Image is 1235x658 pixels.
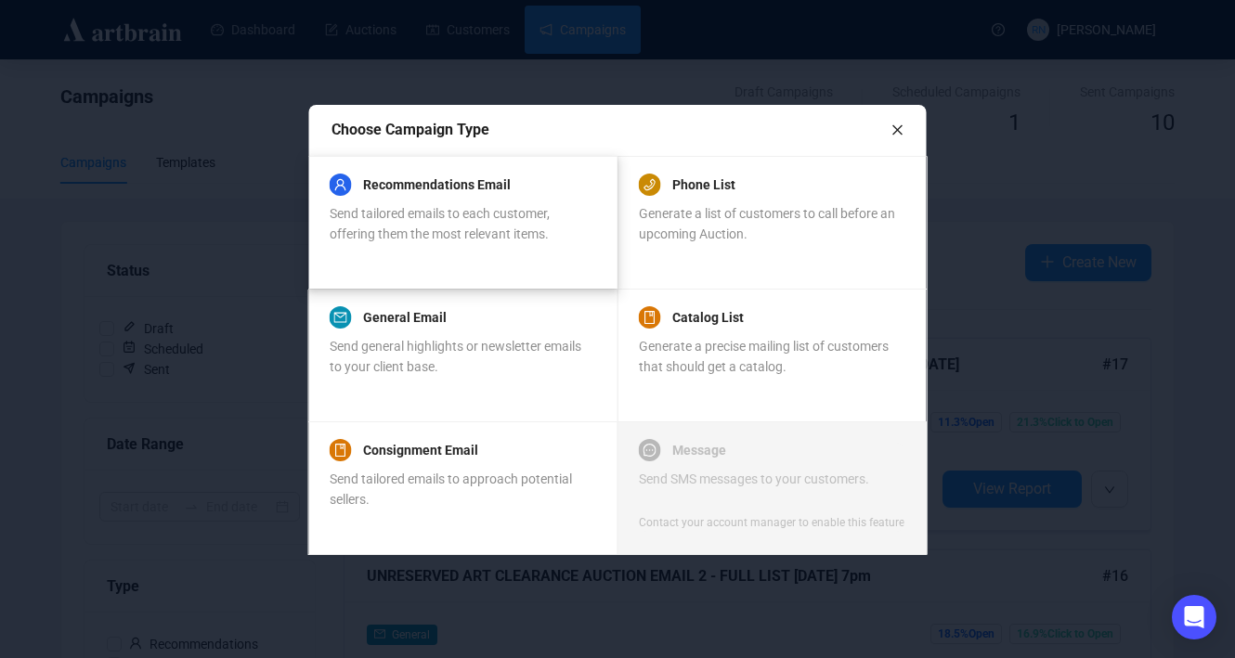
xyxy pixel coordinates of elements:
div: Choose Campaign Type [331,118,891,141]
span: Generate a list of customers to call before an upcoming Auction. [639,206,895,241]
a: Phone List [672,174,735,196]
a: General Email [363,306,447,329]
span: Send general highlights or newsletter emails to your client base. [330,339,581,374]
div: Open Intercom Messenger [1172,595,1216,639]
div: Contact your account manager to enable this feature [639,513,904,532]
span: Send tailored emails to approach potential sellers. [330,471,572,507]
a: Message [672,439,726,461]
span: mail [334,311,347,324]
a: Recommendations Email [363,174,511,196]
span: message [643,444,656,457]
span: book [643,311,656,324]
span: phone [643,178,656,191]
a: Catalog List [672,306,744,329]
span: Generate a precise mailing list of customers that should get a catalog. [639,339,889,374]
span: book [334,444,347,457]
span: Send SMS messages to your customers. [639,471,869,486]
span: Send tailored emails to each customer, offering them the most relevant items. [330,206,550,241]
span: user [334,178,347,191]
a: Consignment Email [363,439,478,461]
span: close [891,123,904,136]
